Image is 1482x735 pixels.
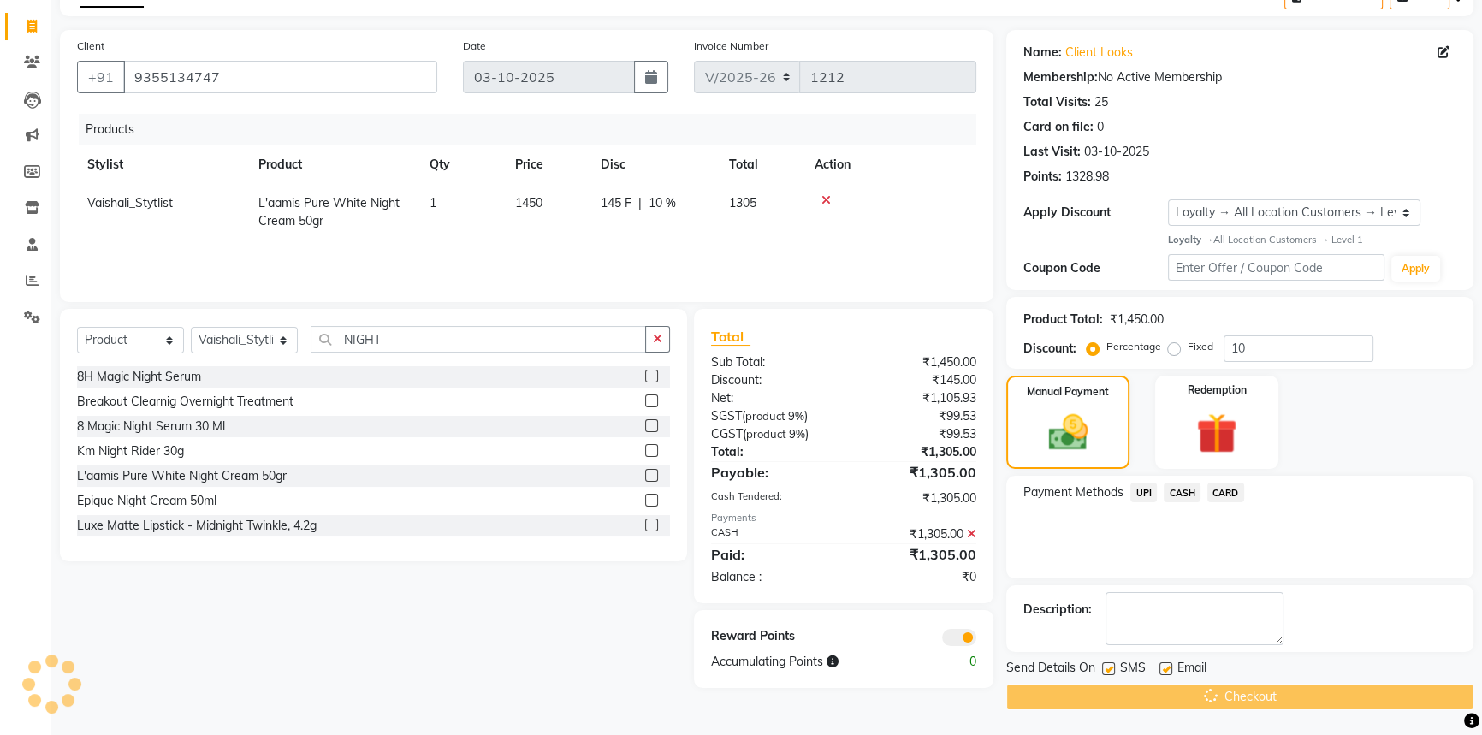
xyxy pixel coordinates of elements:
[698,389,844,407] div: Net:
[844,371,989,389] div: ₹145.00
[258,195,400,228] span: L'aamis Pure White Night Cream 50gr
[1023,68,1456,86] div: No Active Membership
[1164,483,1200,502] span: CASH
[844,353,989,371] div: ₹1,450.00
[1023,311,1103,329] div: Product Total:
[1183,408,1250,459] img: _gift.svg
[1023,68,1098,86] div: Membership:
[87,195,173,210] span: Vaishali_Stytlist
[1110,311,1164,329] div: ₹1,450.00
[804,145,976,184] th: Action
[77,517,317,535] div: Luxe Matte Lipstick - Midnight Twinkle, 4.2g
[844,462,989,483] div: ₹1,305.00
[1188,382,1247,398] label: Redemption
[698,627,844,646] div: Reward Points
[844,407,989,425] div: ₹99.53
[844,489,989,507] div: ₹1,305.00
[505,145,590,184] th: Price
[1023,168,1062,186] div: Points:
[1168,234,1213,246] strong: Loyalty →
[698,371,844,389] div: Discount:
[698,443,844,461] div: Total:
[77,39,104,54] label: Client
[1097,118,1104,136] div: 0
[77,442,184,460] div: Km Night Rider 30g
[1106,339,1161,354] label: Percentage
[1094,93,1108,111] div: 25
[844,425,989,443] div: ₹99.53
[463,39,486,54] label: Date
[1023,204,1168,222] div: Apply Discount
[694,39,768,54] label: Invoice Number
[1023,340,1076,358] div: Discount:
[698,653,917,671] div: Accumulating Points
[1065,168,1109,186] div: 1328.98
[1207,483,1244,502] span: CARD
[698,353,844,371] div: Sub Total:
[77,418,225,436] div: 8 Magic Night Serum 30 Ml
[590,145,719,184] th: Disc
[1036,410,1100,455] img: _cash.svg
[844,525,989,543] div: ₹1,305.00
[649,194,676,212] span: 10 %
[1023,93,1091,111] div: Total Visits:
[77,61,125,93] button: +91
[1065,44,1133,62] a: Client Looks
[77,368,201,386] div: 8H Magic Night Serum
[1023,483,1123,501] span: Payment Methods
[1120,659,1146,680] span: SMS
[515,195,542,210] span: 1450
[711,328,750,346] span: Total
[1023,44,1062,62] div: Name:
[601,194,631,212] span: 145 F
[311,326,646,353] input: Search or Scan
[77,467,287,485] div: L'aamis Pure White Night Cream 50gr
[1023,601,1092,619] div: Description:
[419,145,505,184] th: Qty
[1391,256,1440,282] button: Apply
[844,443,989,461] div: ₹1,305.00
[77,145,248,184] th: Stylist
[638,194,642,212] span: |
[1084,143,1149,161] div: 03-10-2025
[430,195,436,210] span: 1
[1168,254,1384,281] input: Enter Offer / Coupon Code
[123,61,437,93] input: Search by Name/Mobile/Email/Code
[1130,483,1157,502] span: UPI
[746,427,786,441] span: product
[698,525,844,543] div: CASH
[711,426,743,442] span: CGST
[1023,118,1094,136] div: Card on file:
[916,653,989,671] div: 0
[745,409,785,423] span: product
[698,489,844,507] div: Cash Tendered:
[844,389,989,407] div: ₹1,105.93
[1177,659,1206,680] span: Email
[698,568,844,586] div: Balance :
[1006,659,1095,680] span: Send Details On
[698,407,844,425] div: ( )
[1027,384,1109,400] label: Manual Payment
[1168,233,1456,247] div: All Location Customers → Level 1
[248,145,419,184] th: Product
[698,462,844,483] div: Payable:
[789,427,805,441] span: 9%
[79,114,989,145] div: Products
[711,511,977,525] div: Payments
[1188,339,1213,354] label: Fixed
[1023,259,1168,277] div: Coupon Code
[844,568,989,586] div: ₹0
[844,544,989,565] div: ₹1,305.00
[1023,143,1081,161] div: Last Visit:
[729,195,756,210] span: 1305
[788,409,804,423] span: 9%
[711,408,742,424] span: SGST
[77,393,293,411] div: Breakout Clearnig Overnight Treatment
[698,425,844,443] div: ( )
[698,544,844,565] div: Paid:
[77,492,216,510] div: Epique Night Cream 50ml
[719,145,804,184] th: Total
